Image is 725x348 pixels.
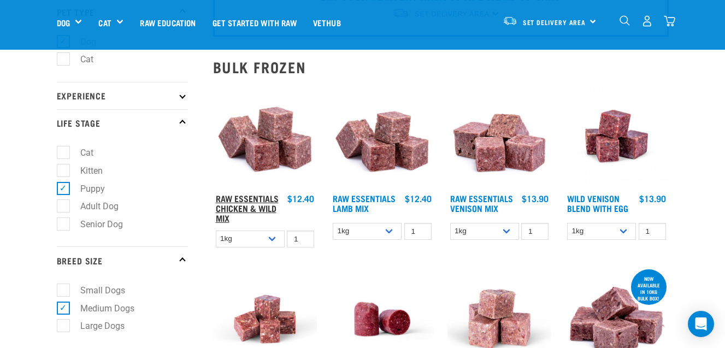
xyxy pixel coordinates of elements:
img: 1113 RE Venison Mix 01 [447,84,552,188]
div: now available in 10kg bulk box! [631,270,667,306]
div: $12.40 [405,193,432,203]
label: Small Dogs [63,284,129,297]
label: Adult Dog [63,199,123,213]
a: Raw Essentials Lamb Mix [333,196,396,210]
label: Medium Dogs [63,302,139,315]
a: Dog [57,16,70,29]
label: Cat [63,146,98,160]
label: Cat [63,52,98,66]
input: 1 [404,223,432,240]
label: Puppy [63,182,109,196]
img: home-icon@2x.png [664,15,675,27]
div: $13.90 [522,193,549,203]
input: 1 [639,223,666,240]
a: Raw Education [132,1,204,44]
div: $12.40 [287,193,314,203]
img: ?1041 RE Lamb Mix 01 [330,84,434,188]
a: Vethub [305,1,349,44]
a: Wild Venison Blend with Egg [567,196,628,210]
a: Raw Essentials Venison Mix [450,196,513,210]
img: van-moving.png [503,16,517,26]
span: Set Delivery Area [523,20,586,24]
label: Kitten [63,164,107,178]
img: Pile Of Cubed Chicken Wild Meat Mix [213,84,317,188]
h2: Bulk Frozen [213,58,669,75]
input: 1 [521,223,549,240]
a: Raw Essentials Chicken & Wild Mix [216,196,279,220]
p: Experience [57,82,188,109]
div: Open Intercom Messenger [688,311,714,337]
img: home-icon-1@2x.png [620,15,630,26]
label: Senior Dog [63,217,127,231]
div: $13.90 [639,193,666,203]
img: user.png [641,15,653,27]
a: Get started with Raw [204,1,305,44]
p: Breed Size [57,246,188,274]
input: 1 [287,231,314,247]
p: Life Stage [57,109,188,137]
label: Large Dogs [63,319,129,333]
img: Venison Egg 1616 [564,84,669,188]
a: Cat [98,16,111,29]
